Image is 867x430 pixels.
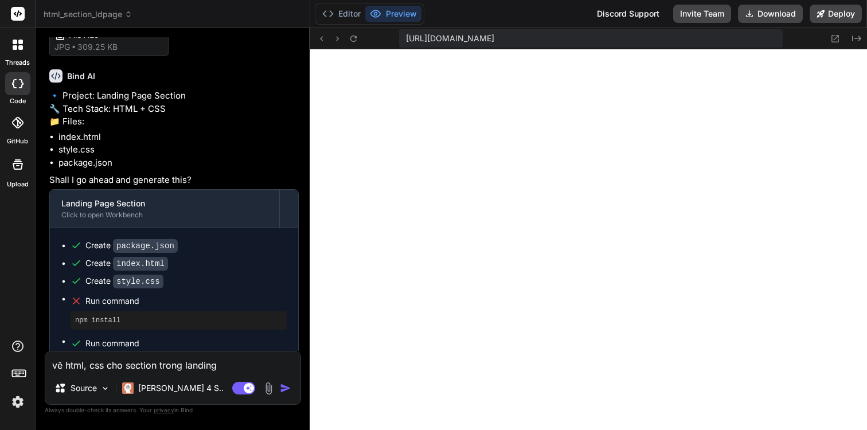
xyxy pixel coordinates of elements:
[154,406,174,413] span: privacy
[122,382,134,394] img: Claude 4 Sonnet
[61,198,268,209] div: Landing Page Section
[100,384,110,393] img: Pick Models
[406,33,494,44] span: [URL][DOMAIN_NAME]
[54,41,70,53] span: jpg
[10,96,26,106] label: code
[7,136,28,146] label: GitHub
[85,257,168,269] div: Create
[58,157,299,170] li: package.json
[58,143,299,157] li: style.css
[67,71,95,82] h6: Bind AI
[85,338,287,349] span: Run command
[85,275,163,287] div: Create
[77,41,118,53] span: 309.25 KB
[590,5,666,23] div: Discord Support
[58,131,299,144] li: index.html
[113,275,163,288] code: style.css
[738,5,803,23] button: Download
[365,6,421,22] button: Preview
[113,239,178,253] code: package.json
[45,405,301,416] p: Always double-check its answers. Your in Bind
[280,382,291,394] img: icon
[262,382,275,395] img: attachment
[5,58,30,68] label: threads
[113,257,168,271] code: index.html
[138,382,224,394] p: [PERSON_NAME] 4 S..
[7,179,29,189] label: Upload
[71,382,97,394] p: Source
[61,210,268,220] div: Click to open Workbench
[810,5,862,23] button: Deploy
[49,174,299,187] p: Shall I go ahead and generate this?
[75,316,282,325] pre: npm install
[50,190,279,228] button: Landing Page SectionClick to open Workbench
[318,6,365,22] button: Editor
[673,5,731,23] button: Invite Team
[49,89,299,128] p: 🔹 Project: Landing Page Section 🔧 Tech Stack: HTML + CSS 📁 Files:
[85,295,287,307] span: Run command
[44,9,132,20] span: html_section_ldpage
[85,240,178,252] div: Create
[8,392,28,412] img: settings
